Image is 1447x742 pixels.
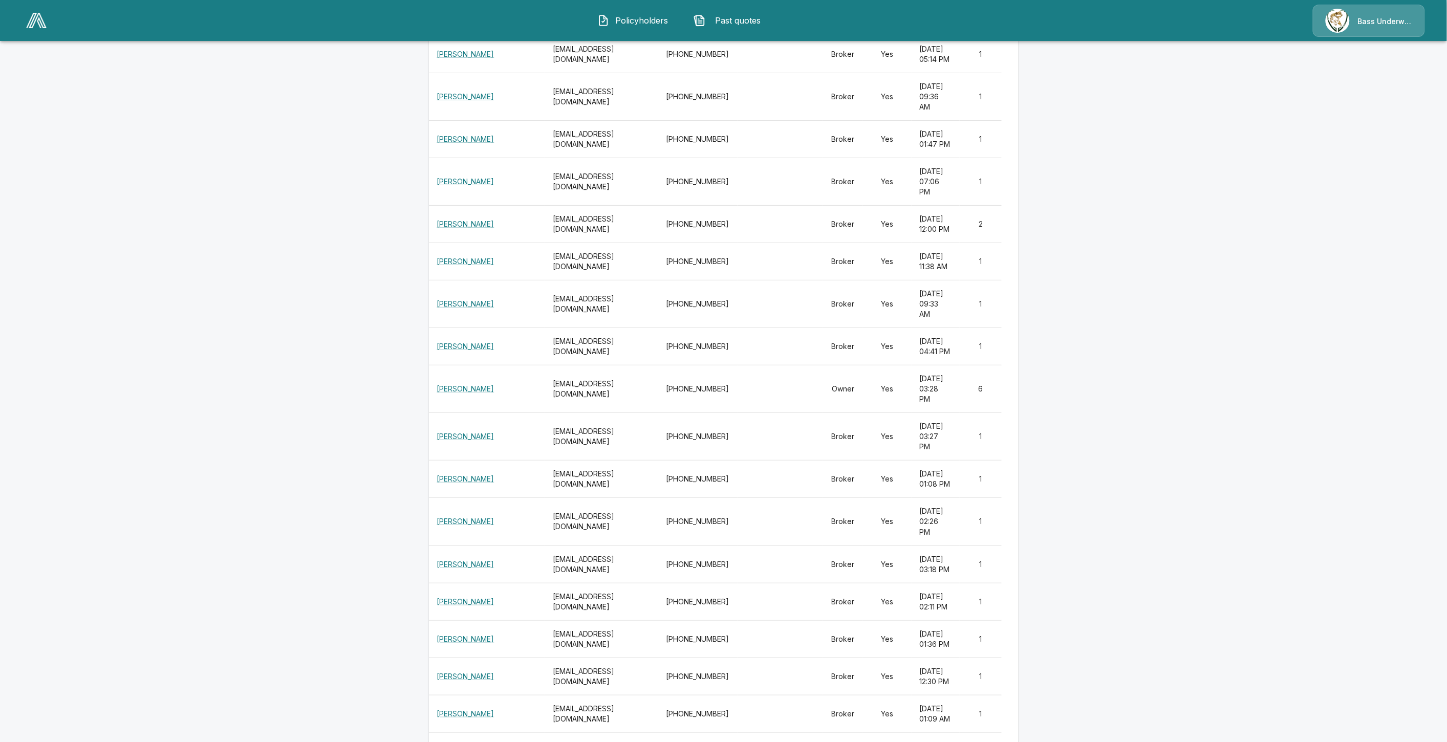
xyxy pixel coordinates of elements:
[658,695,738,732] td: [PHONE_NUMBER]
[545,545,658,583] th: [EMAIL_ADDRESS][DOMAIN_NAME]
[862,121,911,158] td: Yes
[862,461,911,498] td: Yes
[545,498,658,545] th: [EMAIL_ADDRESS][DOMAIN_NAME]
[823,695,862,732] td: Broker
[437,517,494,526] a: [PERSON_NAME]
[862,280,911,328] td: Yes
[862,206,911,243] td: Yes
[437,342,494,351] a: [PERSON_NAME]
[658,498,738,545] td: [PHONE_NUMBER]
[545,280,658,328] th: [EMAIL_ADDRESS][DOMAIN_NAME]
[658,36,738,73] td: [PHONE_NUMBER]
[960,158,1002,206] td: 1
[960,206,1002,243] td: 2
[862,365,911,413] td: Yes
[658,280,738,328] td: [PHONE_NUMBER]
[912,243,960,280] td: [DATE] 11:38 AM
[545,158,658,206] th: [EMAIL_ADDRESS][DOMAIN_NAME]
[912,620,960,658] td: [DATE] 01:36 PM
[912,121,960,158] td: [DATE] 01:47 PM
[960,658,1002,695] td: 1
[658,658,738,695] td: [PHONE_NUMBER]
[912,695,960,732] td: [DATE] 01:09 AM
[1313,5,1425,37] a: Agency IconBass Underwriters
[545,243,658,280] th: [EMAIL_ADDRESS][DOMAIN_NAME]
[960,498,1002,545] td: 1
[862,328,911,365] td: Yes
[862,583,911,620] td: Yes
[862,158,911,206] td: Yes
[545,36,658,73] th: [EMAIL_ADDRESS][DOMAIN_NAME]
[694,14,706,27] img: Past quotes Icon
[912,36,960,73] td: [DATE] 05:14 PM
[823,620,862,658] td: Broker
[960,121,1002,158] td: 1
[960,280,1002,328] td: 1
[823,461,862,498] td: Broker
[823,583,862,620] td: Broker
[960,461,1002,498] td: 1
[545,620,658,658] th: [EMAIL_ADDRESS][DOMAIN_NAME]
[823,413,862,461] td: Broker
[658,121,738,158] td: [PHONE_NUMBER]
[823,121,862,158] td: Broker
[823,158,862,206] td: Broker
[545,206,658,243] th: [EMAIL_ADDRESS][DOMAIN_NAME]
[823,73,862,121] td: Broker
[960,695,1002,732] td: 1
[912,365,960,413] td: [DATE] 03:28 PM
[437,560,494,569] a: [PERSON_NAME]
[26,13,47,28] img: AA Logo
[960,545,1002,583] td: 1
[437,709,494,718] a: [PERSON_NAME]
[912,206,960,243] td: [DATE] 12:00 PM
[437,299,494,308] a: [PERSON_NAME]
[545,365,658,413] th: [EMAIL_ADDRESS][DOMAIN_NAME]
[437,92,494,101] a: [PERSON_NAME]
[1358,16,1412,27] p: Bass Underwriters
[823,545,862,583] td: Broker
[960,620,1002,658] td: 1
[686,7,774,34] a: Past quotes IconPast quotes
[912,545,960,583] td: [DATE] 03:18 PM
[658,158,738,206] td: [PHONE_NUMBER]
[862,620,911,658] td: Yes
[912,413,960,461] td: [DATE] 03:27 PM
[823,243,862,280] td: Broker
[912,583,960,620] td: [DATE] 02:11 PM
[862,695,911,732] td: Yes
[658,243,738,280] td: [PHONE_NUMBER]
[912,461,960,498] td: [DATE] 01:08 PM
[862,658,911,695] td: Yes
[862,545,911,583] td: Yes
[437,474,494,483] a: [PERSON_NAME]
[658,620,738,658] td: [PHONE_NUMBER]
[912,73,960,121] td: [DATE] 09:36 AM
[658,583,738,620] td: [PHONE_NUMBER]
[597,14,610,27] img: Policyholders Icon
[545,583,658,620] th: [EMAIL_ADDRESS][DOMAIN_NAME]
[437,384,494,393] a: [PERSON_NAME]
[437,672,494,681] a: [PERSON_NAME]
[658,413,738,461] td: [PHONE_NUMBER]
[658,328,738,365] td: [PHONE_NUMBER]
[437,220,494,228] a: [PERSON_NAME]
[912,158,960,206] td: [DATE] 07:06 PM
[545,461,658,498] th: [EMAIL_ADDRESS][DOMAIN_NAME]
[960,413,1002,461] td: 1
[437,635,494,643] a: [PERSON_NAME]
[658,545,738,583] td: [PHONE_NUMBER]
[437,50,494,58] a: [PERSON_NAME]
[862,498,911,545] td: Yes
[912,658,960,695] td: [DATE] 12:30 PM
[545,328,658,365] th: [EMAIL_ADDRESS][DOMAIN_NAME]
[545,413,658,461] th: [EMAIL_ADDRESS][DOMAIN_NAME]
[590,7,678,34] button: Policyholders IconPolicyholders
[912,328,960,365] td: [DATE] 04:41 PM
[862,36,911,73] td: Yes
[912,280,960,328] td: [DATE] 09:33 AM
[823,280,862,328] td: Broker
[912,498,960,545] td: [DATE] 02:26 PM
[545,695,658,732] th: [EMAIL_ADDRESS][DOMAIN_NAME]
